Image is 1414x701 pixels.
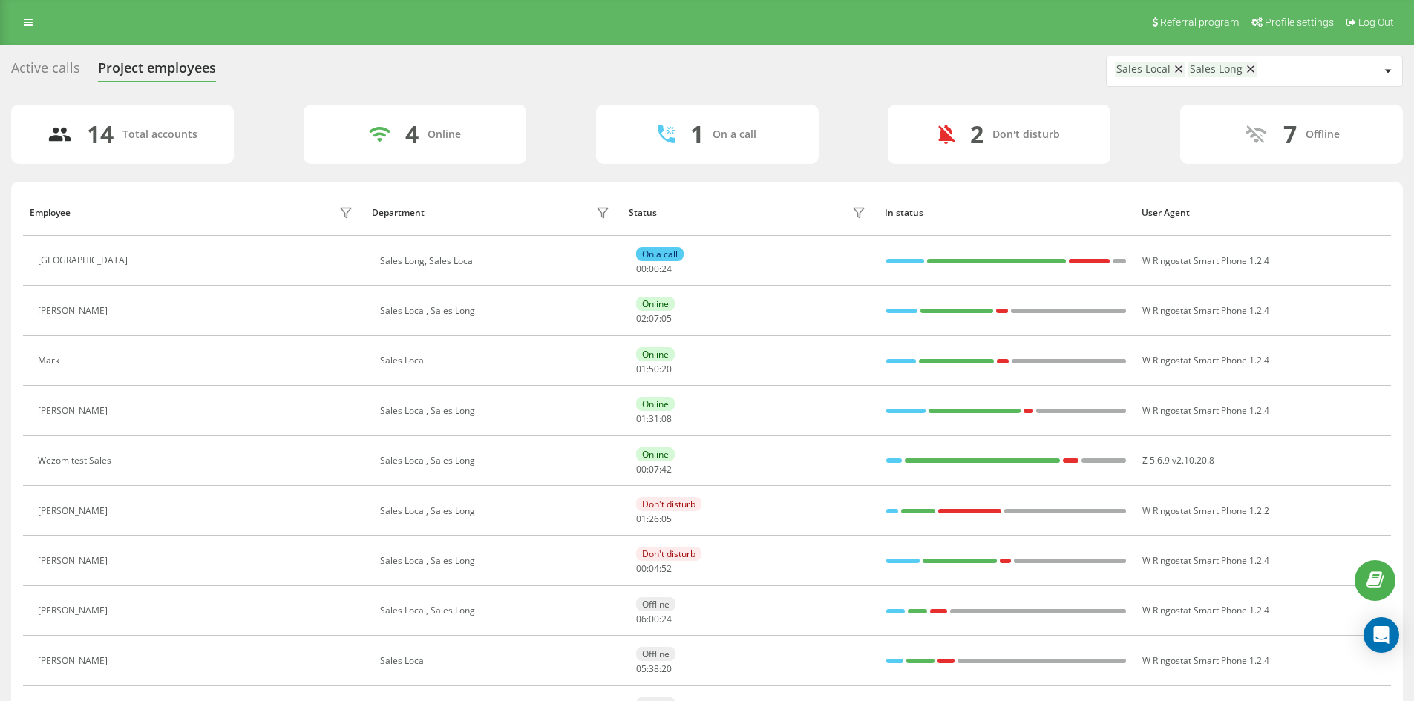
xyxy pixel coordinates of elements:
div: Mark [38,355,63,366]
div: Active calls [11,60,80,83]
span: W Ringostat Smart Phone 1.2.4 [1142,404,1269,417]
div: Status [629,208,657,218]
span: 04 [649,562,659,575]
div: [PERSON_NAME] [38,556,111,566]
div: Sales Local, Sales Long [380,556,614,566]
div: Don't disturb [636,547,701,561]
div: On a call [713,128,756,141]
div: : : [636,264,672,274]
div: : : [636,564,672,574]
span: 00 [636,463,647,475]
div: In status [885,208,1127,218]
div: [GEOGRAPHIC_DATA] [38,255,131,266]
div: Project employees [98,60,216,83]
div: : : [636,514,672,524]
div: 1 [690,120,704,148]
div: On a call [636,247,684,261]
div: Sales Local [380,355,614,366]
div: Sales Local, Sales Long [380,455,614,466]
span: 00 [649,613,659,625]
span: 08 [661,412,672,425]
span: 07 [649,312,659,325]
span: Profile settings [1265,16,1334,28]
div: Wezom test Sales [38,455,115,466]
div: Online [636,297,675,311]
div: Department [372,208,425,218]
div: Sales Local, Sales Long [380,605,614,616]
div: 14 [87,120,114,148]
span: 38 [649,662,659,675]
div: Offline [636,597,675,611]
div: Employee [30,208,71,218]
span: 31 [649,412,659,425]
div: Don't disturb [636,497,701,511]
span: 50 [649,363,659,375]
div: Online [636,397,675,411]
div: Offline [636,647,675,661]
span: 01 [636,513,647,525]
div: Online [428,128,461,141]
div: : : [636,364,672,375]
div: [PERSON_NAME] [38,656,111,666]
div: Sales Local [380,656,614,666]
div: Offline [1306,128,1340,141]
div: : : [636,614,672,625]
span: W Ringostat Smart Phone 1.2.2 [1142,504,1269,517]
div: Online [636,347,675,361]
span: 06 [636,613,647,625]
div: : : [636,414,672,424]
span: 05 [661,513,672,525]
span: 02 [636,312,647,325]
span: 52 [661,562,672,575]
span: 01 [636,363,647,375]
div: Sales Local [1116,63,1171,76]
div: Open Intercom Messenger [1364,617,1399,653]
div: Sales Local, Sales Long [380,506,614,516]
span: 20 [661,363,672,375]
span: 26 [649,513,659,525]
div: [PERSON_NAME] [38,506,111,516]
div: Don't disturb [992,128,1060,141]
span: 42 [661,463,672,475]
span: 00 [636,562,647,575]
span: 01 [636,412,647,425]
div: : : [636,464,672,475]
div: Sales Local, Sales Long [380,406,614,416]
div: : : [636,664,672,674]
div: 4 [405,120,419,148]
span: W Ringostat Smart Phone 1.2.4 [1142,604,1269,616]
div: Total accounts [122,128,197,141]
div: 2 [970,120,983,148]
div: [PERSON_NAME] [38,605,111,616]
span: W Ringostat Smart Phone 1.2.4 [1142,254,1269,267]
span: 24 [661,613,672,625]
span: 07 [649,463,659,475]
div: 7 [1283,120,1297,148]
div: Sales Long, Sales Local [380,256,614,266]
div: [PERSON_NAME] [38,306,111,316]
div: : : [636,314,672,324]
div: [PERSON_NAME] [38,406,111,416]
div: Sales Local, Sales Long [380,306,614,316]
span: Z 5.6.9 v2.10.20.8 [1142,454,1214,467]
span: 20 [661,662,672,675]
span: 05 [661,312,672,325]
div: User Agent [1142,208,1384,218]
span: Log Out [1358,16,1394,28]
span: W Ringostat Smart Phone 1.2.4 [1142,354,1269,366]
span: W Ringostat Smart Phone 1.2.4 [1142,654,1269,667]
span: 00 [649,263,659,275]
div: Sales Long [1190,63,1243,76]
span: 05 [636,662,647,675]
span: Referral program [1160,16,1239,28]
span: 00 [636,263,647,275]
span: W Ringostat Smart Phone 1.2.4 [1142,554,1269,567]
div: Online [636,447,675,461]
span: 24 [661,263,672,275]
span: W Ringostat Smart Phone 1.2.4 [1142,304,1269,317]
